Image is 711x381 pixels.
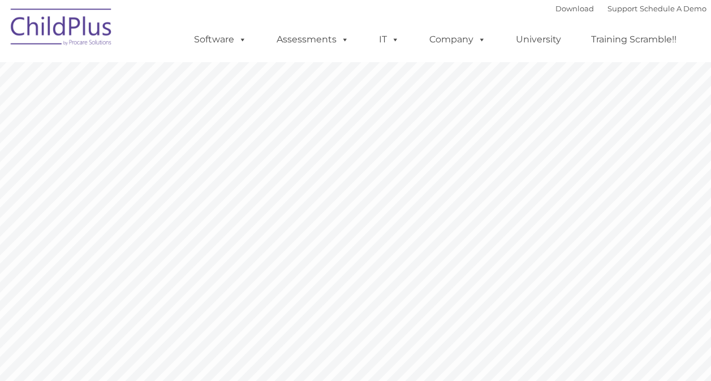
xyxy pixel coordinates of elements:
a: Company [418,28,497,51]
a: Software [183,28,258,51]
a: Support [607,4,637,13]
rs-layer: ChildPlus is an all-in-one software solution for Head Start, EHS, Migrant, State Pre-K, or other ... [400,250,681,369]
img: ChildPlus by Procare Solutions [5,1,118,57]
a: Training Scramble!! [580,28,688,51]
a: Assessments [265,28,360,51]
a: IT [368,28,411,51]
a: University [505,28,572,51]
a: Download [555,4,594,13]
font: | [555,4,706,13]
a: Schedule A Demo [640,4,706,13]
